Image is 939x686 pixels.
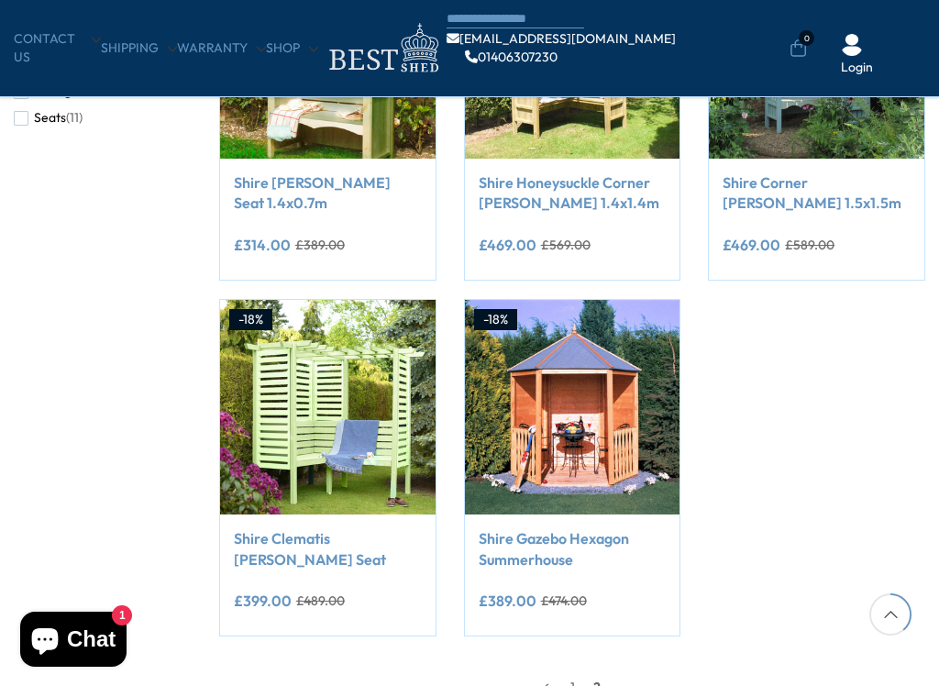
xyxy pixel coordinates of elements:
[220,300,436,515] img: Shire Clematis Arbour Seat - Best Shed
[234,172,422,214] a: Shire [PERSON_NAME] Seat 1.4x0.7m
[14,105,83,131] button: Seats
[479,238,536,252] ins: £469.00
[15,612,132,671] inbox-online-store-chat: Shopify online store chat
[234,528,422,570] a: Shire Clematis [PERSON_NAME] Seat
[785,238,834,251] del: £589.00
[234,238,291,252] ins: £314.00
[465,300,680,515] img: Shire Gazebo Hexagon Summerhouse - Best Shed
[541,594,587,607] del: £474.00
[479,172,667,214] a: Shire Honeysuckle Corner [PERSON_NAME] 1.4x1.4m
[229,309,272,331] div: -18%
[723,172,911,214] a: Shire Corner [PERSON_NAME] 1.5x1.5m
[34,110,66,126] span: Seats
[296,594,345,607] del: £489.00
[479,528,667,570] a: Shire Gazebo Hexagon Summerhouse
[723,238,780,252] ins: £469.00
[66,110,83,126] span: (11)
[234,593,292,608] ins: £399.00
[479,593,536,608] ins: £389.00
[541,238,591,251] del: £569.00
[295,238,345,251] del: £389.00
[474,309,517,331] div: -18%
